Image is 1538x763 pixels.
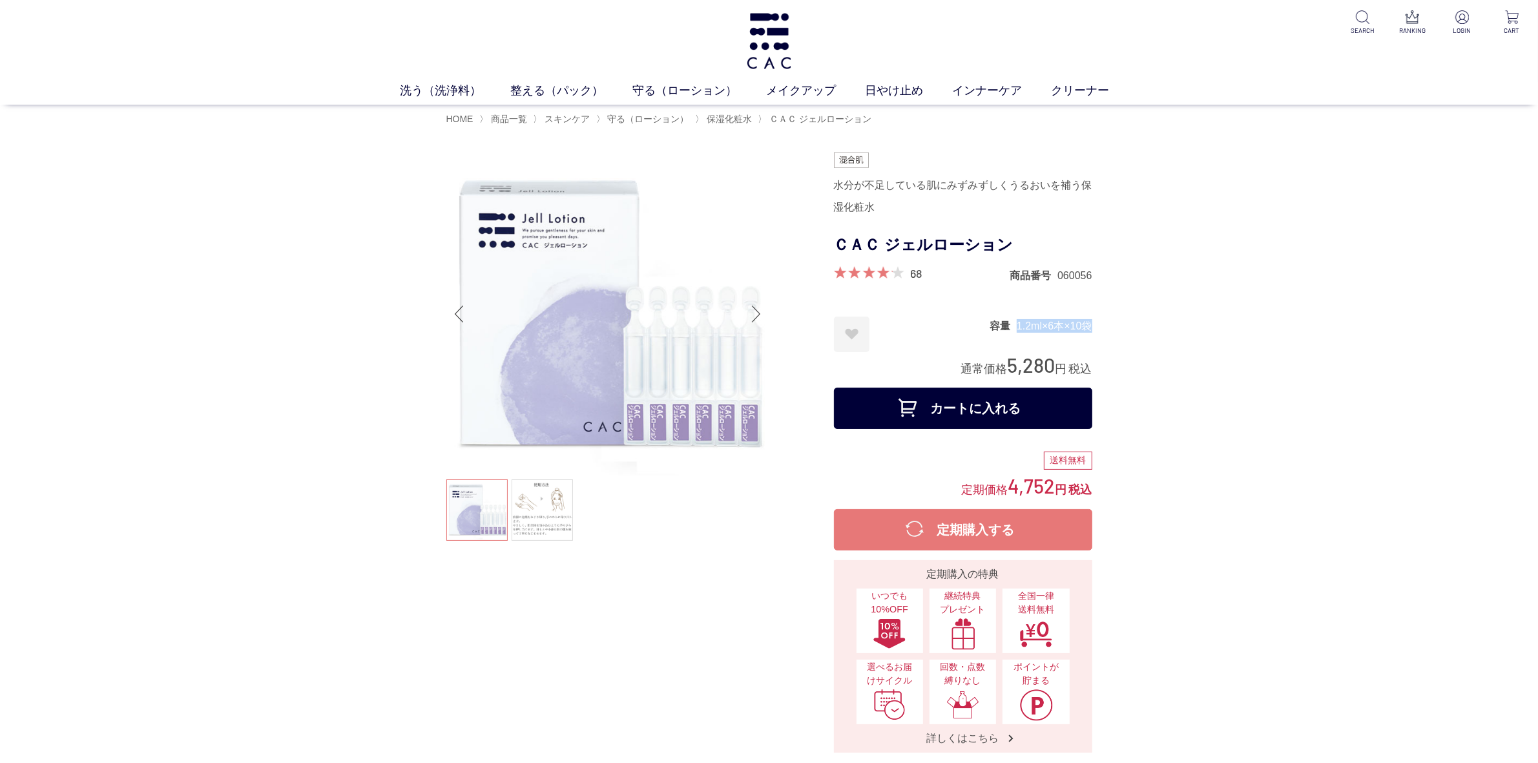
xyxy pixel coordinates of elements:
[914,731,1012,745] span: 詳しくはこちら
[1008,353,1055,377] span: 5,280
[491,114,527,124] span: 商品一覧
[961,362,1008,375] span: 通常価格
[632,82,766,99] a: 守る（ローション）
[1009,660,1063,688] span: ポイントが貯まる
[695,113,755,125] li: 〉
[1446,26,1478,36] p: LOGIN
[1017,319,1092,333] dd: 1.2ml×6本×10袋
[446,152,769,476] img: ＣＡＣ ジェルローション
[1057,269,1092,282] dd: 060056
[1044,452,1092,470] div: 送料無料
[608,114,689,124] span: 守る（ローション）
[545,114,590,124] span: スキンケア
[596,113,692,125] li: 〉
[707,114,752,124] span: 保湿化粧水
[400,82,510,99] a: 洗う（洗浄料）
[1347,10,1378,36] a: SEARCH
[1397,26,1428,36] p: RANKING
[1019,618,1053,650] img: 全国一律送料無料
[542,114,590,124] a: スキンケア
[1008,474,1055,497] span: 4,752
[769,114,871,124] span: ＣＡＣ ジェルローション
[834,317,869,352] a: お気に入りに登録する
[1019,689,1053,721] img: ポイントが貯まる
[863,660,917,688] span: 選べるお届けサイクル
[1009,589,1063,617] span: 全国一律 送料無料
[488,114,527,124] a: 商品一覧
[1446,10,1478,36] a: LOGIN
[1069,362,1092,375] span: 税込
[533,113,593,125] li: 〉
[834,174,1092,218] div: 水分が不足している肌にみずみずしくうるおいを補う保湿化粧水
[834,388,1092,429] button: カートに入れる
[446,114,473,124] a: HOME
[744,13,793,69] img: logo
[1496,10,1528,36] a: CART
[1055,362,1067,375] span: 円
[704,114,752,124] a: 保湿化粧水
[479,113,530,125] li: 〉
[936,660,990,688] span: 回数・点数縛りなし
[767,114,871,124] a: ＣＡＣ ジェルローション
[936,589,990,617] span: 継続特典 プレゼント
[873,618,906,650] img: いつでも10%OFF
[834,509,1092,550] button: 定期購入する
[446,288,472,340] div: Previous slide
[946,618,980,650] img: 継続特典プレゼント
[743,288,769,340] div: Next slide
[1496,26,1528,36] p: CART
[834,231,1092,260] h1: ＣＡＣ ジェルローション
[911,266,922,280] a: 68
[1397,10,1428,36] a: RANKING
[1010,269,1057,282] dt: 商品番号
[863,589,917,617] span: いつでも10%OFF
[834,152,869,168] img: 混合肌
[865,82,952,99] a: 日やけ止め
[952,82,1051,99] a: インナーケア
[758,113,875,125] li: 〉
[990,319,1017,333] dt: 容量
[1069,483,1092,496] span: 税込
[873,689,906,721] img: 選べるお届けサイクル
[839,567,1087,582] div: 定期購入の特典
[1051,82,1138,99] a: クリーナー
[1347,26,1378,36] p: SEARCH
[834,560,1092,753] a: 定期購入の特典 いつでも10%OFFいつでも10%OFF 継続特典プレゼント継続特典プレゼント 全国一律送料無料全国一律送料無料 選べるお届けサイクル選べるお届けサイクル 回数・点数縛りなし回数...
[510,82,632,99] a: 整える（パック）
[766,82,865,99] a: メイクアップ
[605,114,689,124] a: 守る（ローション）
[946,689,980,721] img: 回数・点数縛りなし
[962,482,1008,496] span: 定期価格
[1055,483,1067,496] span: 円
